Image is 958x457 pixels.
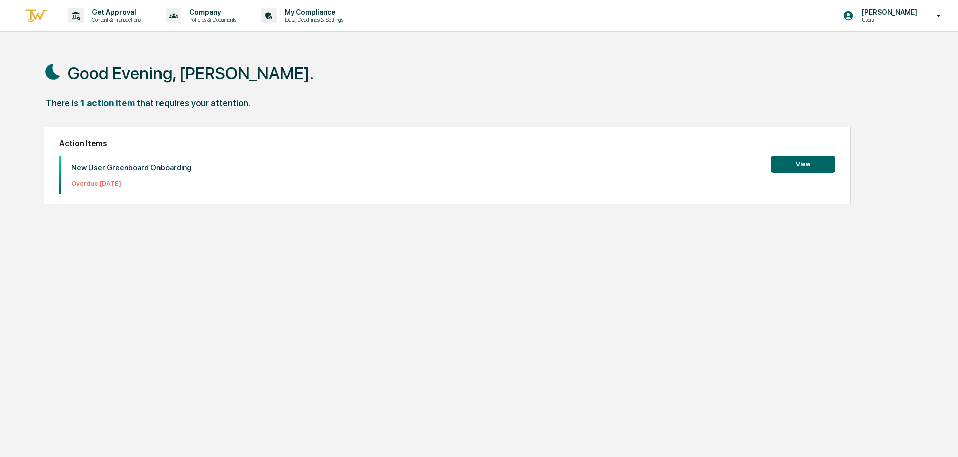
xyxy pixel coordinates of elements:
p: My Compliance [277,8,348,16]
a: View [771,159,835,168]
div: There is [46,98,78,108]
div: that requires your attention. [137,98,250,108]
p: Content & Transactions [84,16,146,23]
p: [PERSON_NAME] [854,8,922,16]
p: Users [854,16,922,23]
h1: Good Evening, [PERSON_NAME]. [68,63,314,83]
h2: Action Items [59,139,835,148]
p: Data, Deadlines & Settings [277,16,348,23]
p: Get Approval [84,8,146,16]
p: Policies & Documents [181,16,241,23]
p: Company [181,8,241,16]
p: Overdue: [DATE] [71,180,191,187]
p: New User Greenboard Onboarding [71,163,191,172]
div: 1 action item [80,98,135,108]
img: logo [24,8,48,24]
button: View [771,156,835,173]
